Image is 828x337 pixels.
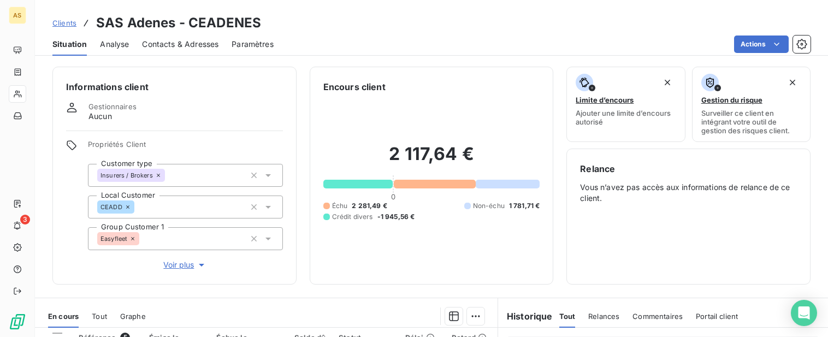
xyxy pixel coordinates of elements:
h6: Encours client [323,80,386,93]
h2: 2 117,64 € [323,143,540,176]
span: 3 [20,215,30,224]
span: 2 281,49 € [352,201,387,211]
span: Limite d’encours [576,96,634,104]
span: Gestionnaires [88,102,137,111]
span: Portail client [696,312,738,321]
span: Voir plus [163,259,207,270]
span: Analyse [100,39,129,50]
span: En cours [48,312,79,321]
a: Clients [52,17,76,28]
span: Situation [52,39,87,50]
div: Vous n’avez pas accès aux informations de relance de ce client. [580,162,797,271]
span: Crédit divers [332,212,373,222]
span: Échu [332,201,348,211]
span: Surveiller ce client en intégrant votre outil de gestion des risques client. [701,109,801,135]
span: Commentaires [632,312,683,321]
button: Voir plus [88,259,283,271]
span: Relances [588,312,619,321]
span: Paramètres [232,39,274,50]
div: AS [9,7,26,24]
span: Aucun [88,111,112,122]
span: Insurers / Brokers [100,172,153,179]
input: Ajouter une valeur [139,234,148,244]
span: Clients [52,19,76,27]
span: 0 [391,192,395,201]
span: Tout [559,312,576,321]
span: -1 945,56 € [377,212,415,222]
span: Tout [92,312,107,321]
span: Propriétés Client [88,140,283,155]
span: Gestion du risque [701,96,762,104]
span: Contacts & Adresses [142,39,218,50]
h6: Informations client [66,80,283,93]
span: Ajouter une limite d’encours autorisé [576,109,676,126]
span: Easyfleet [100,235,127,242]
input: Ajouter une valeur [165,170,174,180]
img: Logo LeanPay [9,313,26,330]
button: Actions [734,36,789,53]
span: 1 781,71 € [509,201,540,211]
span: CEADD [100,204,122,210]
h3: SAS Adenes - CEADENES [96,13,261,33]
button: Limite d’encoursAjouter une limite d’encours autorisé [566,67,685,142]
button: Gestion du risqueSurveiller ce client en intégrant votre outil de gestion des risques client. [692,67,811,142]
span: Graphe [120,312,146,321]
input: Ajouter une valeur [134,202,143,212]
div: Open Intercom Messenger [791,300,817,326]
h6: Relance [580,162,797,175]
h6: Historique [498,310,553,323]
span: Non-échu [473,201,505,211]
